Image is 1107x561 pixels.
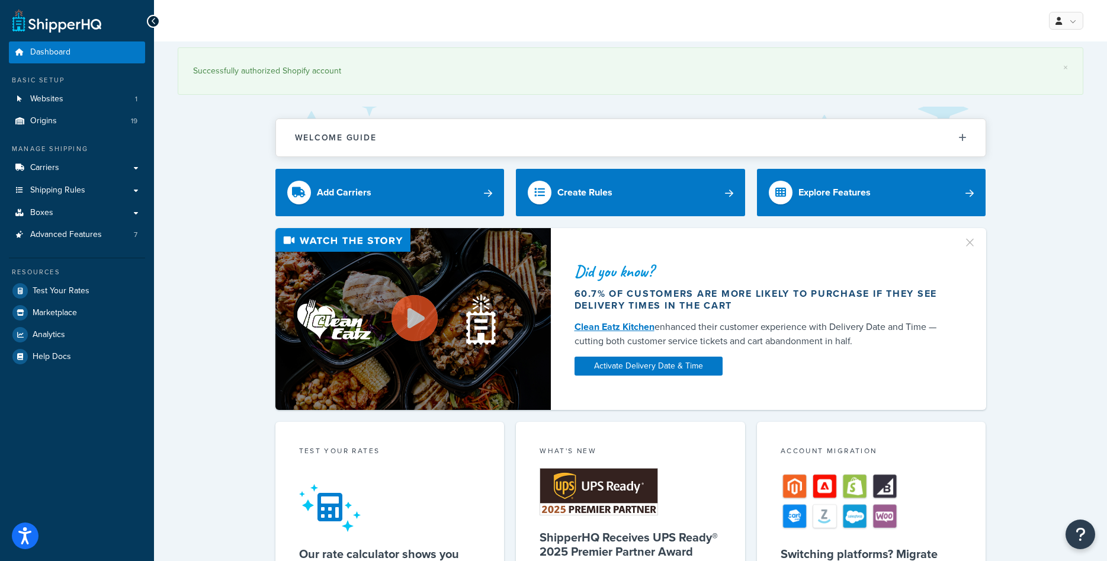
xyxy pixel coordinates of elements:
[33,330,65,340] span: Analytics
[193,63,1068,79] div: Successfully authorized Shopify account
[540,530,721,559] h5: ShipperHQ Receives UPS Ready® 2025 Premier Partner Award
[9,75,145,85] div: Basic Setup
[9,41,145,63] a: Dashboard
[575,320,949,348] div: enhanced their customer experience with Delivery Date and Time — cutting both customer service ti...
[30,163,59,173] span: Carriers
[30,208,53,218] span: Boxes
[135,94,137,104] span: 1
[30,116,57,126] span: Origins
[9,202,145,224] a: Boxes
[575,357,723,376] a: Activate Delivery Date & Time
[575,320,654,334] a: Clean Eatz Kitchen
[516,169,745,216] a: Create Rules
[33,352,71,362] span: Help Docs
[9,224,145,246] li: Advanced Features
[9,324,145,345] a: Analytics
[781,445,962,459] div: Account Migration
[557,184,612,201] div: Create Rules
[317,184,371,201] div: Add Carriers
[1063,63,1068,72] a: ×
[575,263,949,280] div: Did you know?
[9,88,145,110] a: Websites1
[1066,520,1095,549] button: Open Resource Center
[33,308,77,318] span: Marketplace
[275,228,551,410] img: Video thumbnail
[540,445,721,459] div: What's New
[276,119,986,156] button: Welcome Guide
[9,144,145,154] div: Manage Shipping
[9,302,145,323] a: Marketplace
[30,94,63,104] span: Websites
[295,133,377,142] h2: Welcome Guide
[9,346,145,367] a: Help Docs
[134,230,137,240] span: 7
[9,110,145,132] a: Origins19
[9,88,145,110] li: Websites
[30,185,85,195] span: Shipping Rules
[299,445,481,459] div: Test your rates
[131,116,137,126] span: 19
[757,169,986,216] a: Explore Features
[9,267,145,277] div: Resources
[30,230,102,240] span: Advanced Features
[9,280,145,302] a: Test Your Rates
[575,288,949,312] div: 60.7% of customers are more likely to purchase if they see delivery times in the cart
[798,184,871,201] div: Explore Features
[9,110,145,132] li: Origins
[9,157,145,179] a: Carriers
[33,286,89,296] span: Test Your Rates
[9,179,145,201] a: Shipping Rules
[9,224,145,246] a: Advanced Features7
[30,47,70,57] span: Dashboard
[275,169,505,216] a: Add Carriers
